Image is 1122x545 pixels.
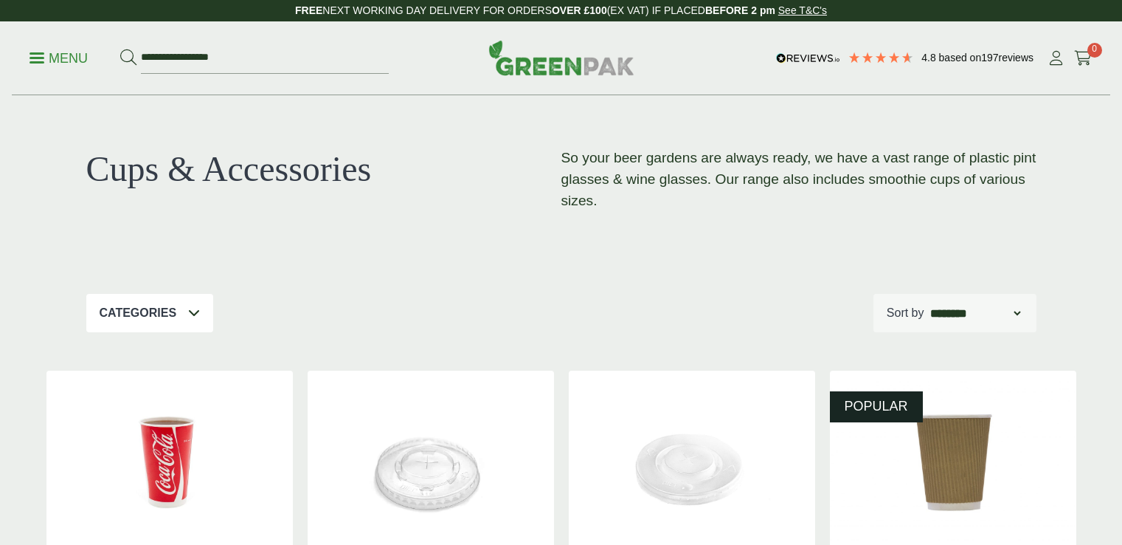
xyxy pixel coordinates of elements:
strong: FREE [295,4,322,16]
span: POPULAR [845,399,908,414]
a: 0 [1074,47,1092,69]
span: 0 [1087,43,1102,58]
a: See T&C's [778,4,827,16]
p: Sort by [887,304,924,322]
img: REVIEWS.io [776,53,840,64]
span: 4.8 [921,52,938,64]
i: My Account [1047,51,1065,66]
span: 197 [981,52,998,64]
h1: Cups & Accessories [86,148,561,191]
strong: BEFORE 2 pm [705,4,775,16]
a: Menu [30,49,88,64]
p: So your beer gardens are always ready, we have a vast range of plastic pint glasses & wine glasse... [561,148,1036,211]
i: Cart [1074,51,1092,66]
p: Categories [100,304,177,322]
select: Shop order [927,304,1023,322]
p: Menu [30,49,88,67]
span: Based on [939,52,982,64]
img: GreenPak Supplies [488,40,634,75]
div: 4.79 Stars [848,51,914,64]
strong: OVER £100 [552,4,607,16]
span: reviews [999,52,1033,64]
